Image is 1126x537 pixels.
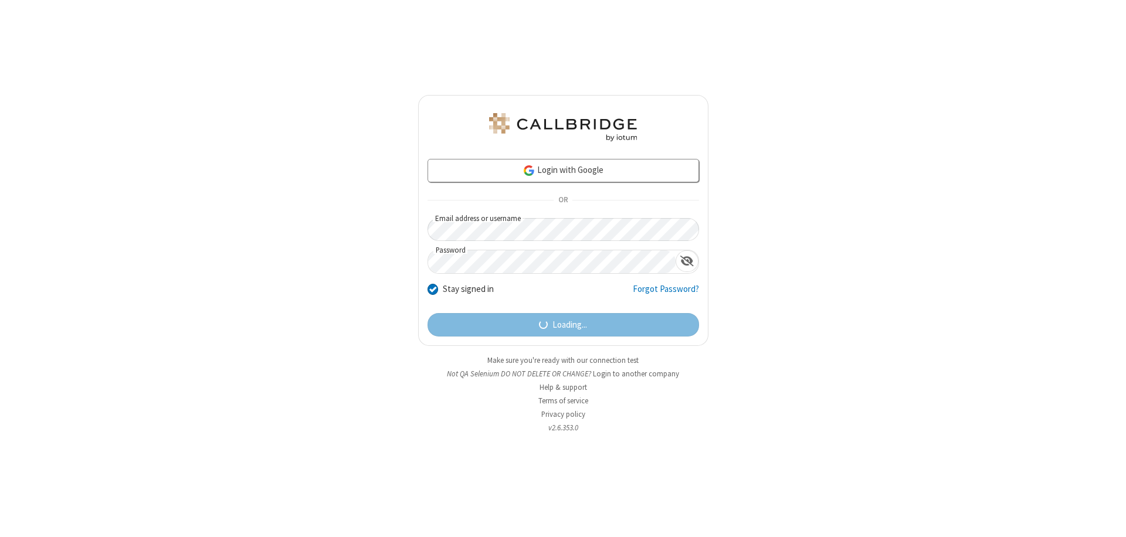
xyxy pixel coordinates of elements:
a: Terms of service [538,396,588,406]
a: Login with Google [428,159,699,182]
label: Stay signed in [443,283,494,296]
li: v2.6.353.0 [418,422,708,433]
div: Show password [676,250,698,272]
input: Password [428,250,676,273]
button: Login to another company [593,368,679,379]
img: QA Selenium DO NOT DELETE OR CHANGE [487,113,639,141]
li: Not QA Selenium DO NOT DELETE OR CHANGE? [418,368,708,379]
span: OR [554,192,572,209]
img: google-icon.png [523,164,535,177]
input: Email address or username [428,218,699,241]
button: Loading... [428,313,699,337]
a: Help & support [540,382,587,392]
a: Forgot Password? [633,283,699,305]
a: Make sure you're ready with our connection test [487,355,639,365]
span: Loading... [552,318,587,332]
a: Privacy policy [541,409,585,419]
